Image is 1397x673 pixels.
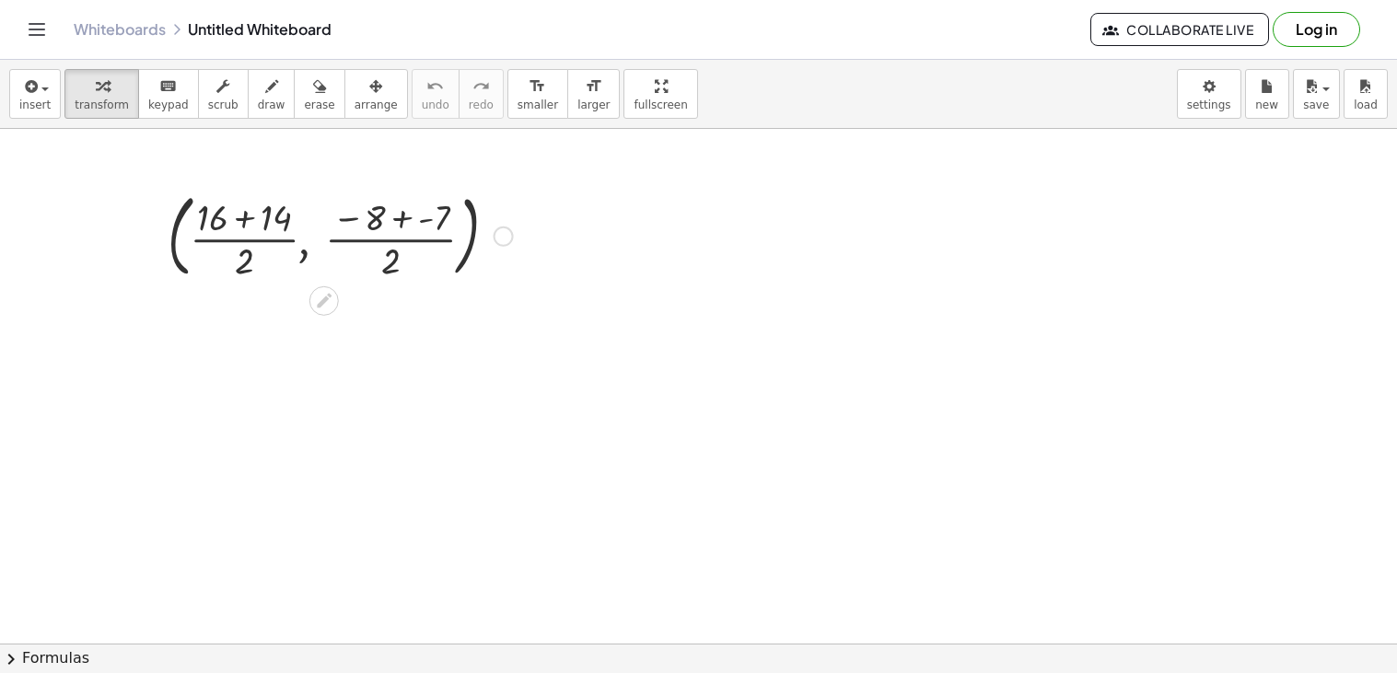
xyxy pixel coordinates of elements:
[1187,99,1231,111] span: settings
[22,15,52,44] button: Toggle navigation
[577,99,610,111] span: larger
[472,75,490,98] i: redo
[1293,69,1340,119] button: save
[469,99,494,111] span: redo
[529,75,546,98] i: format_size
[1344,69,1388,119] button: load
[1106,21,1253,38] span: Collaborate Live
[1090,13,1269,46] button: Collaborate Live
[159,75,177,98] i: keyboard
[75,99,129,111] span: transform
[1354,99,1378,111] span: load
[248,69,296,119] button: draw
[567,69,620,119] button: format_sizelarger
[138,69,199,119] button: keyboardkeypad
[74,20,166,39] a: Whiteboards
[344,69,408,119] button: arrange
[412,69,460,119] button: undoundo
[1303,99,1329,111] span: save
[585,75,602,98] i: format_size
[518,99,558,111] span: smaller
[198,69,249,119] button: scrub
[9,69,61,119] button: insert
[148,99,189,111] span: keypad
[422,99,449,111] span: undo
[426,75,444,98] i: undo
[1273,12,1360,47] button: Log in
[355,99,398,111] span: arrange
[623,69,697,119] button: fullscreen
[208,99,239,111] span: scrub
[1177,69,1241,119] button: settings
[1255,99,1278,111] span: new
[258,99,285,111] span: draw
[507,69,568,119] button: format_sizesmaller
[459,69,504,119] button: redoredo
[304,99,334,111] span: erase
[309,286,339,316] div: Edit math
[1245,69,1289,119] button: new
[19,99,51,111] span: insert
[634,99,687,111] span: fullscreen
[294,69,344,119] button: erase
[64,69,139,119] button: transform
